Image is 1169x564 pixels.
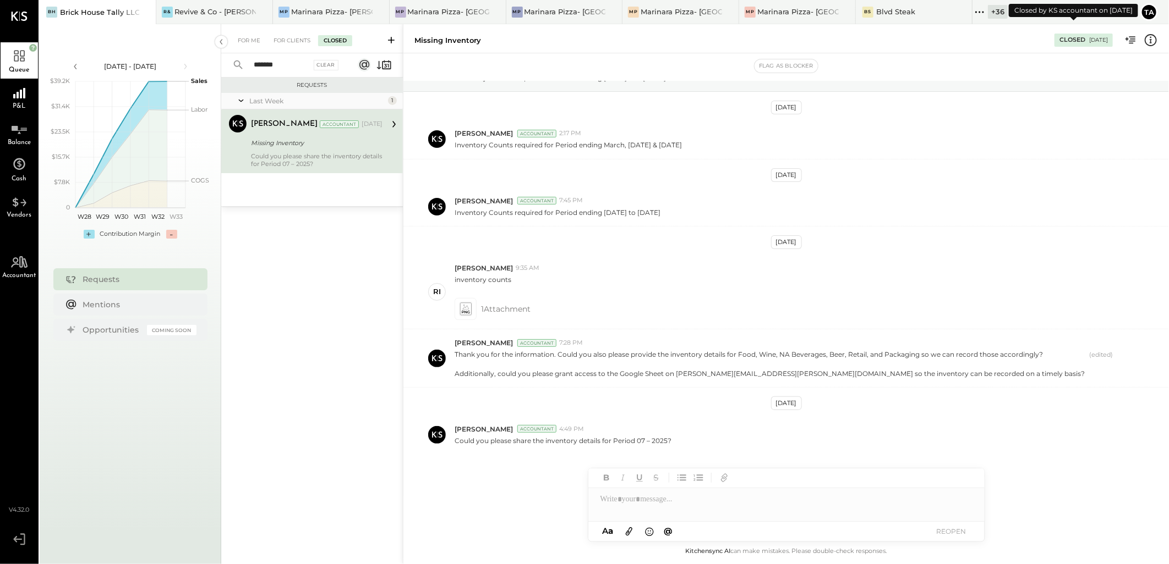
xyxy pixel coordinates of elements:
[691,471,706,485] button: Ordered List
[320,120,359,128] div: Accountant
[60,7,139,18] div: Brick House Tally LLC
[100,230,161,239] div: Contribution Margin
[517,425,556,433] div: Accountant
[8,139,31,146] span: Balance
[52,153,70,161] text: $15.7K
[455,140,682,150] p: Inventory Counts required for Period ending March, [DATE] & [DATE]
[559,129,581,138] span: 2:17 PM
[83,324,141,335] div: Opportunities
[516,264,539,273] span: 9:35 AM
[170,213,183,220] text: W33
[151,213,165,220] text: W32
[771,235,802,249] div: [DATE]
[525,7,606,17] div: Marinara Pizza- [GEOGRAPHIC_DATA]
[133,213,145,220] text: W31
[251,152,383,168] div: Could you please share the inventory details for Period 07 – 2025?
[162,7,173,18] div: R&
[251,119,318,130] div: [PERSON_NAME]
[414,35,481,46] div: Missing Inventory
[1089,36,1108,44] div: [DATE]
[1059,36,1085,45] div: Closed
[278,7,289,18] div: MP
[1089,351,1113,378] span: (edited)
[675,471,689,485] button: Unordered List
[362,120,383,129] div: [DATE]
[745,7,756,18] div: MP
[249,96,385,106] div: Last Week
[599,471,614,485] button: Bold
[227,81,397,89] div: Requests
[455,275,511,294] p: inventory counts
[1,79,38,115] a: P&L
[455,196,513,206] span: [PERSON_NAME]
[1,248,38,284] a: Accountant
[455,208,660,217] p: Inventory Counts required for Period ending [DATE] to [DATE]
[395,7,406,18] div: MP
[83,274,191,285] div: Requests
[174,7,256,17] div: Revive & Co - [PERSON_NAME]
[83,299,191,310] div: Mentions
[455,338,513,347] span: [PERSON_NAME]
[757,7,839,17] div: Marinara Pizza- [GEOGRAPHIC_DATA]
[771,101,802,114] div: [DATE]
[1009,4,1138,17] div: Closed by KS accountant on [DATE]
[166,230,177,239] div: -
[50,77,70,85] text: $39.2K
[78,213,91,220] text: W28
[455,263,513,273] span: [PERSON_NAME]
[433,286,441,297] div: ri
[314,60,339,70] div: Clear
[7,212,32,218] span: Vendors
[114,213,128,220] text: W30
[660,524,676,538] button: @
[191,176,209,184] text: COGS
[96,213,110,220] text: W29
[608,526,613,536] span: a
[559,196,583,205] span: 7:45 PM
[46,7,57,18] div: BH
[54,178,70,186] text: $7.8K
[517,130,556,137] div: Accountant
[455,436,671,445] p: Could you please share the inventory details for Period 07 – 2025?
[268,35,316,46] div: For Clients
[930,524,974,539] button: REOPEN
[1,187,38,224] a: Vendors
[517,339,556,347] div: Accountant
[3,272,36,279] span: Accountant
[632,471,647,485] button: Underline
[664,526,673,536] span: @
[9,67,30,73] span: Queue
[862,7,873,18] div: BS
[291,7,373,17] div: Marinara Pizza- [PERSON_NAME]
[147,325,196,335] div: Coming Soon
[191,106,207,113] text: Labor
[84,62,177,71] div: [DATE] - [DATE]
[232,35,266,46] div: For Me
[559,425,584,434] span: 4:49 PM
[599,525,617,537] button: Aa
[12,175,27,182] span: Cash
[455,129,513,138] span: [PERSON_NAME]
[517,197,556,204] div: Accountant
[191,77,207,85] text: Sales
[455,350,1085,378] p: Thank you for the information. Could you also please provide the inventory details for Food, Wine...
[628,7,639,18] div: MP
[66,203,70,211] text: 0
[616,471,630,485] button: Italic
[717,471,731,485] button: Add URL
[876,7,915,17] div: Blvd Steak
[1,42,38,79] a: Queue
[1,115,38,151] a: Balance
[771,168,802,182] div: [DATE]
[512,7,523,18] div: MP
[649,471,663,485] button: Strikethrough
[755,59,818,73] button: Flag as Blocker
[318,35,352,46] div: Closed
[408,7,489,17] div: Marinara Pizza- [GEOGRAPHIC_DATA].
[771,396,802,410] div: [DATE]
[388,96,397,105] div: 1
[988,5,1008,19] div: + 36
[1,151,38,187] a: Cash
[251,137,379,148] div: Missing Inventory
[1140,3,1158,21] button: Ta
